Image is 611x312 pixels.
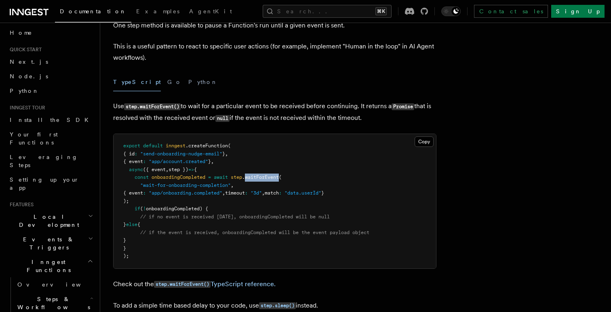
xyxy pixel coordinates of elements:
[6,209,95,232] button: Local Development
[245,190,248,196] span: :
[136,8,179,15] span: Examples
[14,277,95,292] a: Overview
[222,190,225,196] span: ,
[135,151,137,157] span: :
[225,190,245,196] span: timeout
[124,103,181,110] code: step.waitForEvent()
[6,255,95,277] button: Inngest Functions
[129,167,143,172] span: async
[321,190,324,196] span: }
[135,174,149,180] span: const
[6,258,87,274] span: Inngest Functions
[231,182,234,188] span: ,
[123,143,140,149] span: export
[6,150,95,172] a: Leveraging Steps
[231,174,242,180] span: step
[551,5,605,18] a: Sign Up
[208,159,211,164] span: }
[10,73,48,80] span: Node.js
[169,167,188,172] span: step })
[60,8,126,15] span: Documentation
[143,206,146,211] span: !
[123,237,126,243] span: }
[375,7,387,15] kbd: ⌘K
[222,151,225,157] span: }
[262,190,265,196] span: ,
[10,117,93,123] span: Install the SDK
[113,41,436,63] p: This is a useful pattern to react to specific user actions (for example, implement "Human in the ...
[251,190,262,196] span: "3d"
[225,151,228,157] span: ,
[6,235,88,251] span: Events & Triggers
[6,84,95,98] a: Python
[113,278,436,290] p: Check out the
[6,201,34,208] span: Features
[123,159,143,164] span: { event
[189,8,232,15] span: AgentKit
[415,136,434,147] button: Copy
[242,174,279,180] span: .waitForEvent
[146,206,208,211] span: onboardingCompleted) {
[6,127,95,150] a: Your first Functions
[113,300,436,312] p: To add a simple time based delay to your code, use instead.
[154,281,211,288] code: step.waitForEvent()
[140,182,231,188] span: "wait-for-onboarding-completion"
[166,167,169,172] span: ,
[10,131,58,146] span: Your first Functions
[143,143,163,149] span: default
[123,190,143,196] span: { event
[140,206,143,211] span: (
[143,167,166,172] span: ({ event
[263,5,392,18] button: Search...⌘K
[113,101,436,124] p: Use to wait for a particular event to be received before continuing. It returns a that is resolve...
[6,232,95,255] button: Events & Triggers
[6,54,95,69] a: Next.js
[137,222,140,227] span: {
[474,5,548,18] a: Contact sales
[10,176,79,191] span: Setting up your app
[208,174,211,180] span: =
[6,213,88,229] span: Local Development
[167,73,182,91] button: Go
[6,25,95,40] a: Home
[55,2,131,23] a: Documentation
[113,20,436,31] p: One step method is available to pause a Function's run until a given event is sent.
[152,174,205,180] span: onboardingCompleted
[154,280,276,288] a: step.waitForEvent()TypeScript reference.
[392,103,414,110] code: Promise
[279,174,282,180] span: (
[135,206,140,211] span: if
[259,302,296,309] code: step.sleep()
[140,230,369,235] span: // if the event is received, onboardingCompleted will be the event payload object
[188,73,218,91] button: Python
[211,159,214,164] span: ,
[10,88,39,94] span: Python
[279,190,282,196] span: :
[228,143,231,149] span: (
[265,190,279,196] span: match
[123,151,135,157] span: { id
[123,198,129,204] span: );
[140,214,330,220] span: // if no event is received [DATE], onboardingCompleted will be null
[10,59,48,65] span: Next.js
[143,190,146,196] span: :
[6,46,42,53] span: Quick start
[126,222,137,227] span: else
[143,159,146,164] span: :
[6,105,45,111] span: Inngest tour
[14,295,90,311] span: Steps & Workflows
[259,302,296,309] a: step.sleep()
[131,2,184,22] a: Examples
[441,6,461,16] button: Toggle dark mode
[17,281,101,288] span: Overview
[185,143,228,149] span: .createFunction
[284,190,321,196] span: "data.userId"
[10,29,32,37] span: Home
[194,167,197,172] span: {
[184,2,237,22] a: AgentKit
[123,253,129,259] span: );
[214,174,228,180] span: await
[113,73,161,91] button: TypeScript
[6,113,95,127] a: Install the SDK
[123,245,126,251] span: }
